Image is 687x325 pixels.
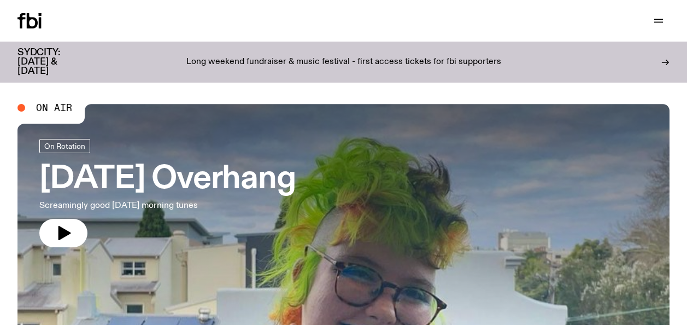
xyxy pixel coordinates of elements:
[36,103,72,113] span: On Air
[39,164,295,195] h3: [DATE] Overhang
[39,139,90,153] a: On Rotation
[44,142,85,150] span: On Rotation
[17,48,87,76] h3: SYDCITY: [DATE] & [DATE]
[39,199,295,212] p: Screamingly good [DATE] morning tunes
[39,139,295,247] a: [DATE] OverhangScreamingly good [DATE] morning tunes
[186,57,501,67] p: Long weekend fundraiser & music festival - first access tickets for fbi supporters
